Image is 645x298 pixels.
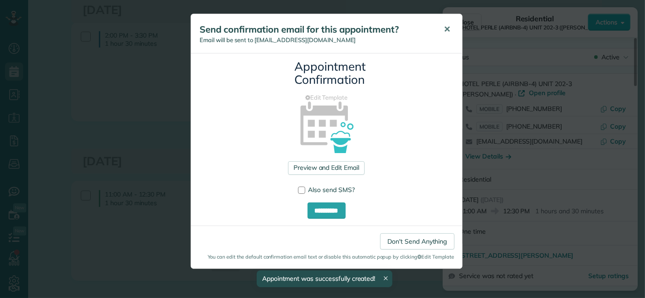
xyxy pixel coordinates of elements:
div: Appointment was successfully created! [257,270,393,287]
span: Also send SMS? [308,186,355,194]
a: Don't Send Anything [380,233,454,250]
h5: Send confirmation email for this appointment? [200,23,431,36]
small: You can edit the default confirmation email text or disable this automatic popup by clicking Edit... [199,253,454,260]
h3: Appointment Confirmation [295,60,358,86]
img: appointment_confirmation_icon-141e34405f88b12ade42628e8c248340957700ab75a12ae832a8710e9b578dc5.png [286,86,367,167]
a: Preview and Edit Email [288,161,365,175]
span: ✕ [444,24,451,34]
a: Edit Template [198,93,455,102]
span: Email will be sent to [EMAIL_ADDRESS][DOMAIN_NAME] [200,36,356,43]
